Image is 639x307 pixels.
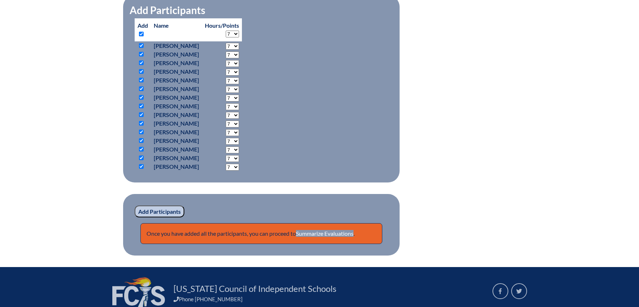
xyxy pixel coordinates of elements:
[154,145,199,154] p: [PERSON_NAME]
[174,296,484,302] div: Phone [PHONE_NUMBER]
[154,76,199,85] p: [PERSON_NAME]
[296,230,354,237] a: Summarize Evaluations
[135,206,184,218] input: Add Participants
[154,119,199,128] p: [PERSON_NAME]
[154,102,199,110] p: [PERSON_NAME]
[154,93,199,102] p: [PERSON_NAME]
[154,41,199,50] p: [PERSON_NAME]
[154,67,199,76] p: [PERSON_NAME]
[154,110,199,119] p: [PERSON_NAME]
[140,223,382,244] p: Once you have added all the participants, you can proceed to .
[154,59,199,67] p: [PERSON_NAME]
[154,154,199,162] p: [PERSON_NAME]
[154,136,199,145] p: [PERSON_NAME]
[129,4,206,16] legend: Add Participants
[154,128,199,136] p: [PERSON_NAME]
[154,50,199,59] p: [PERSON_NAME]
[154,85,199,93] p: [PERSON_NAME]
[171,283,339,294] a: [US_STATE] Council of Independent Schools
[154,21,199,30] p: Name
[205,21,239,30] p: Hours/Points
[138,21,148,39] p: Add
[154,162,199,171] p: [PERSON_NAME]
